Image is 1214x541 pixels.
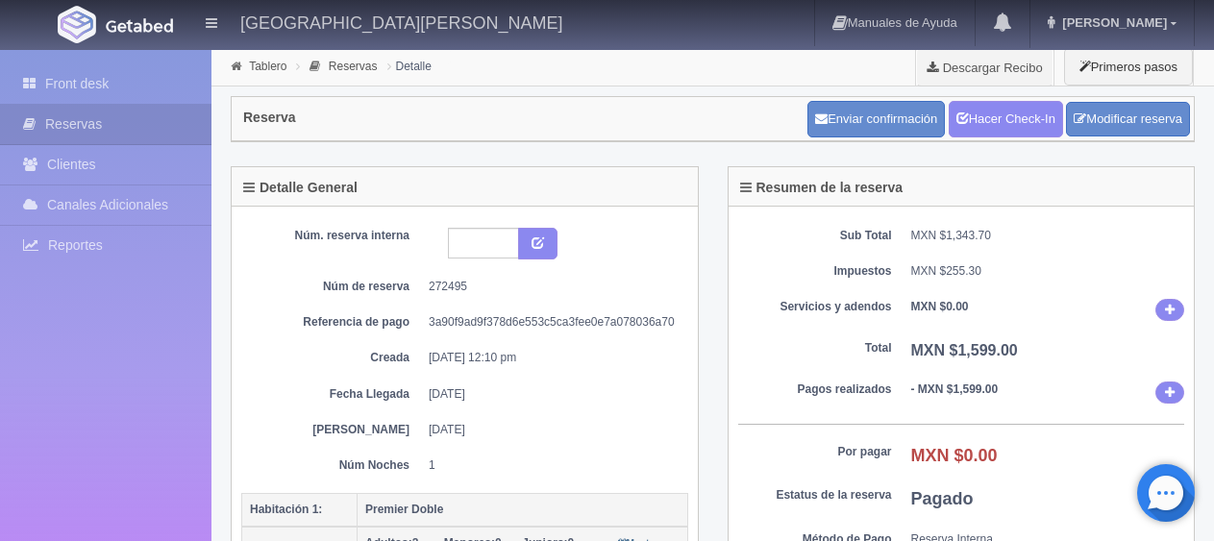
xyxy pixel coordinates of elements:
[916,48,1053,86] a: Descargar Recibo
[429,422,674,438] dd: [DATE]
[740,181,904,195] h4: Resumen de la reserva
[249,60,286,73] a: Tablero
[738,299,892,315] dt: Servicios y adendos
[240,10,562,34] h4: [GEOGRAPHIC_DATA][PERSON_NAME]
[738,340,892,357] dt: Total
[256,314,409,331] dt: Referencia de pago
[58,6,96,43] img: Getabed
[911,228,1185,244] dd: MXN $1,343.70
[256,457,409,474] dt: Núm Noches
[250,503,322,516] b: Habitación 1:
[429,279,674,295] dd: 272495
[738,381,892,398] dt: Pagos realizados
[329,60,378,73] a: Reservas
[738,228,892,244] dt: Sub Total
[429,350,674,366] dd: [DATE] 12:10 pm
[911,300,969,313] b: MXN $0.00
[911,263,1185,280] dd: MXN $255.30
[243,181,358,195] h4: Detalle General
[429,386,674,403] dd: [DATE]
[807,101,945,137] button: Enviar confirmación
[383,57,436,75] li: Detalle
[911,342,1018,358] b: MXN $1,599.00
[106,18,173,33] img: Getabed
[1064,48,1193,86] button: Primeros pasos
[911,382,999,396] b: - MXN $1,599.00
[243,111,296,125] h4: Reserva
[738,263,892,280] dt: Impuestos
[1057,15,1167,30] span: [PERSON_NAME]
[949,101,1063,137] a: Hacer Check-In
[738,444,892,460] dt: Por pagar
[256,228,409,244] dt: Núm. reserva interna
[1066,102,1190,137] a: Modificar reserva
[429,314,674,331] dd: 3a90f9ad9f378d6e553c5ca3fee0e7a078036a70
[358,493,688,527] th: Premier Doble
[738,487,892,504] dt: Estatus de la reserva
[429,457,674,474] dd: 1
[256,279,409,295] dt: Núm de reserva
[911,489,974,508] b: Pagado
[911,446,998,465] b: MXN $0.00
[256,350,409,366] dt: Creada
[256,422,409,438] dt: [PERSON_NAME]
[256,386,409,403] dt: Fecha Llegada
